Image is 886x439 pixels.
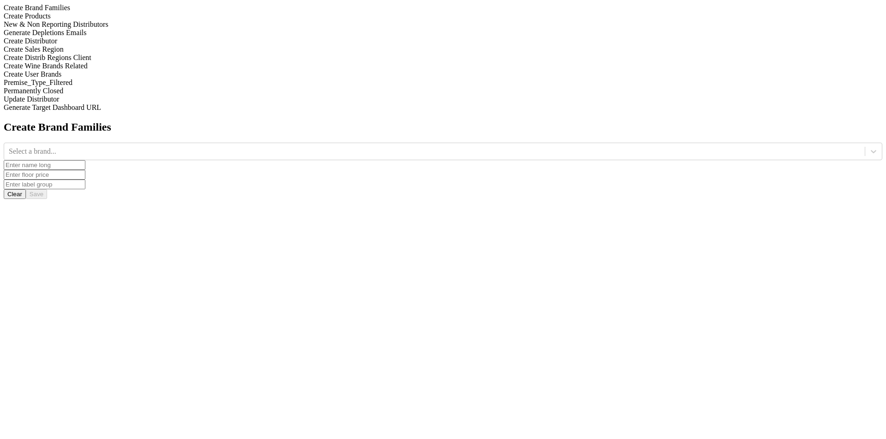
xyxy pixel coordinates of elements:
button: Clear [4,189,26,199]
div: Create Distrib Regions Client [4,54,882,62]
h2: Create Brand Families [4,121,882,133]
div: Create User Brands [4,70,882,78]
div: Create Sales Region [4,45,882,54]
div: New & Non Reporting Distributors [4,20,882,29]
button: Save [26,189,47,199]
div: Create Brand Families [4,4,882,12]
div: Create Wine Brands Related [4,62,882,70]
div: Create Products [4,12,882,20]
div: Permanently Closed [4,87,882,95]
div: Create Distributor [4,37,882,45]
div: Update Distributor [4,95,882,103]
div: Generate Depletions Emails [4,29,882,37]
input: Enter name long [4,160,85,170]
input: Enter label group [4,180,85,189]
div: Premise_Type_Filtered [4,78,882,87]
input: Enter floor price [4,170,85,180]
div: Generate Target Dashboard URL [4,103,882,112]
